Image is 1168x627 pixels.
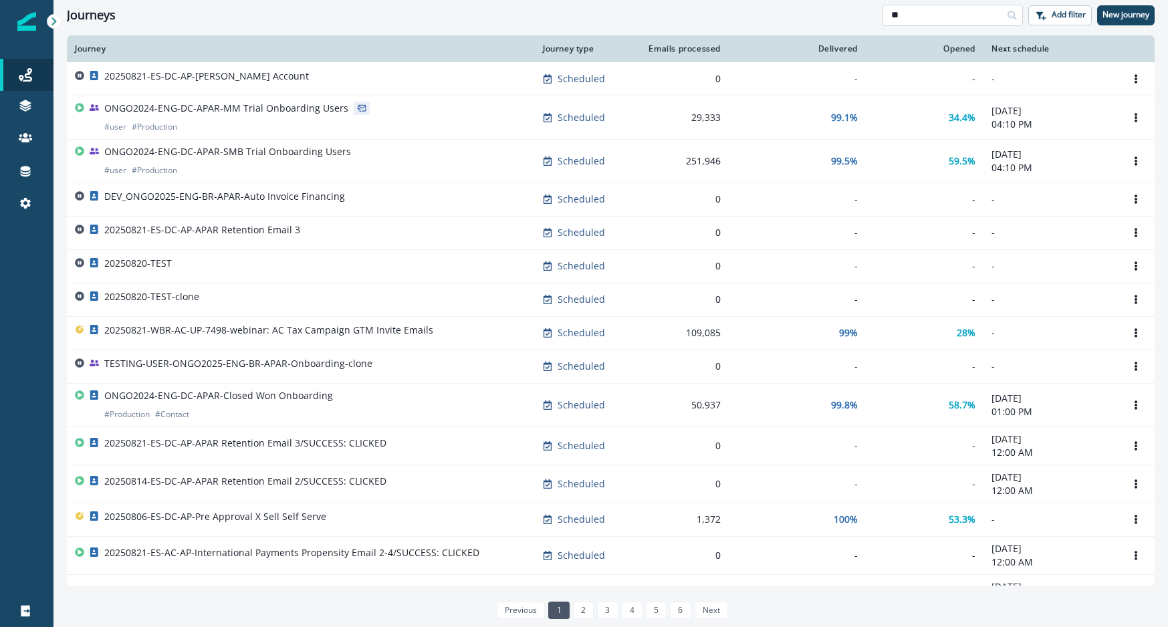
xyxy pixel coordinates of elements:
[737,72,858,86] div: -
[1125,436,1147,456] button: Options
[695,602,728,619] a: Next page
[104,389,333,402] p: ONGO2024-ENG-DC-APAR-Closed Won Onboarding
[643,43,721,54] div: Emails processed
[67,574,1155,612] a: 20250821-ES-DC-AP-International Payments Propensity Email 2-4/SUCCESS: CLICKEDScheduled0--[DATE]1...
[558,439,605,453] p: Scheduled
[104,257,172,270] p: 20250820-TEST
[991,484,1109,497] p: 12:00 AM
[874,226,975,239] div: -
[737,549,858,562] div: -
[1125,545,1147,566] button: Options
[573,602,594,619] a: Page 2
[1125,189,1147,209] button: Options
[104,290,199,303] p: 20250820-TEST-clone
[991,43,1109,54] div: Next schedule
[132,120,177,134] p: # Production
[991,104,1109,118] p: [DATE]
[1028,5,1092,25] button: Add filter
[104,510,326,523] p: 20250806-ES-DC-AP-Pre Approval X Sell Self Serve
[132,164,177,177] p: # Production
[104,120,126,134] p: # user
[67,216,1155,249] a: 20250821-ES-DC-AP-APAR Retention Email 3Scheduled0---Options
[548,602,569,619] a: Page 1 is your current page
[991,293,1109,306] p: -
[991,72,1109,86] p: -
[67,283,1155,316] a: 20250820-TEST-cloneScheduled0---Options
[737,293,858,306] div: -
[646,602,667,619] a: Page 5
[991,392,1109,405] p: [DATE]
[991,226,1109,239] p: -
[991,471,1109,484] p: [DATE]
[957,326,975,340] p: 28%
[949,154,975,168] p: 59.5%
[67,182,1155,216] a: DEV_ONGO2025-ENG-BR-APAR-Auto Invoice FinancingScheduled0---Options
[643,193,721,206] div: 0
[543,43,627,54] div: Journey type
[1102,10,1149,19] p: New journey
[1125,256,1147,276] button: Options
[558,193,605,206] p: Scheduled
[737,439,858,453] div: -
[991,326,1109,340] p: -
[558,111,605,124] p: Scheduled
[67,62,1155,96] a: 20250821-ES-DC-AP-[PERSON_NAME] AccountScheduled0---Options
[643,360,721,373] div: 0
[104,223,300,237] p: 20250821-ES-DC-AP-APAR Retention Email 3
[991,118,1109,131] p: 04:10 PM
[949,398,975,412] p: 58.7%
[104,584,480,598] p: 20250821-ES-DC-AP-International Payments Propensity Email 2-4/SUCCESS: CLICKED
[643,293,721,306] div: 0
[874,360,975,373] div: -
[1125,395,1147,415] button: Options
[67,249,1155,283] a: 20250820-TESTScheduled0---Options
[991,360,1109,373] p: -
[1125,223,1147,243] button: Options
[155,408,189,421] p: # Contact
[949,111,975,124] p: 34.4%
[834,513,858,526] p: 100%
[874,259,975,273] div: -
[1125,509,1147,529] button: Options
[991,148,1109,161] p: [DATE]
[874,439,975,453] div: -
[75,43,527,54] div: Journey
[1052,10,1086,19] p: Add filter
[558,513,605,526] p: Scheduled
[839,326,858,340] p: 99%
[558,293,605,306] p: Scheduled
[558,549,605,562] p: Scheduled
[831,111,858,124] p: 99.1%
[104,145,351,158] p: ONGO2024-ENG-DC-APAR-SMB Trial Onboarding Users
[991,542,1109,555] p: [DATE]
[991,580,1109,594] p: [DATE]
[558,154,605,168] p: Scheduled
[67,536,1155,574] a: 20250821-ES-AC-AP-International Payments Propensity Email 2-4/SUCCESS: CLICKEDScheduled0--[DATE]1...
[558,226,605,239] p: Scheduled
[67,96,1155,139] a: ONGO2024-ENG-DC-APAR-MM Trial Onboarding Users#user#ProductionScheduled29,33399.1%34.4%[DATE]04:1...
[104,408,150,421] p: # Production
[104,102,348,115] p: ONGO2024-ENG-DC-APAR-MM Trial Onboarding Users
[1125,323,1147,343] button: Options
[104,324,433,337] p: 20250821-WBR-AC-UP-7498-webinar: AC Tax Campaign GTM Invite Emails
[991,405,1109,418] p: 01:00 PM
[949,513,975,526] p: 53.3%
[643,549,721,562] div: 0
[643,154,721,168] div: 251,946
[737,259,858,273] div: -
[104,436,386,450] p: 20250821-ES-DC-AP-APAR Retention Email 3/SUCCESS: CLICKED
[643,477,721,491] div: 0
[104,475,386,488] p: 20250814-ES-DC-AP-APAR Retention Email 2/SUCCESS: CLICKED
[1125,289,1147,309] button: Options
[67,426,1155,465] a: 20250821-ES-DC-AP-APAR Retention Email 3/SUCCESS: CLICKEDScheduled0--[DATE]12:00 AMOptions
[104,164,126,177] p: # user
[643,72,721,86] div: 0
[558,398,605,412] p: Scheduled
[874,293,975,306] div: -
[104,546,479,559] p: 20250821-ES-AC-AP-International Payments Propensity Email 2-4/SUCCESS: CLICKED
[831,398,858,412] p: 99.8%
[737,193,858,206] div: -
[104,357,372,370] p: TESTING-USER-ONGO2025-ENG-BR-APAR-Onboarding-clone
[1125,474,1147,494] button: Options
[643,111,721,124] div: 29,333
